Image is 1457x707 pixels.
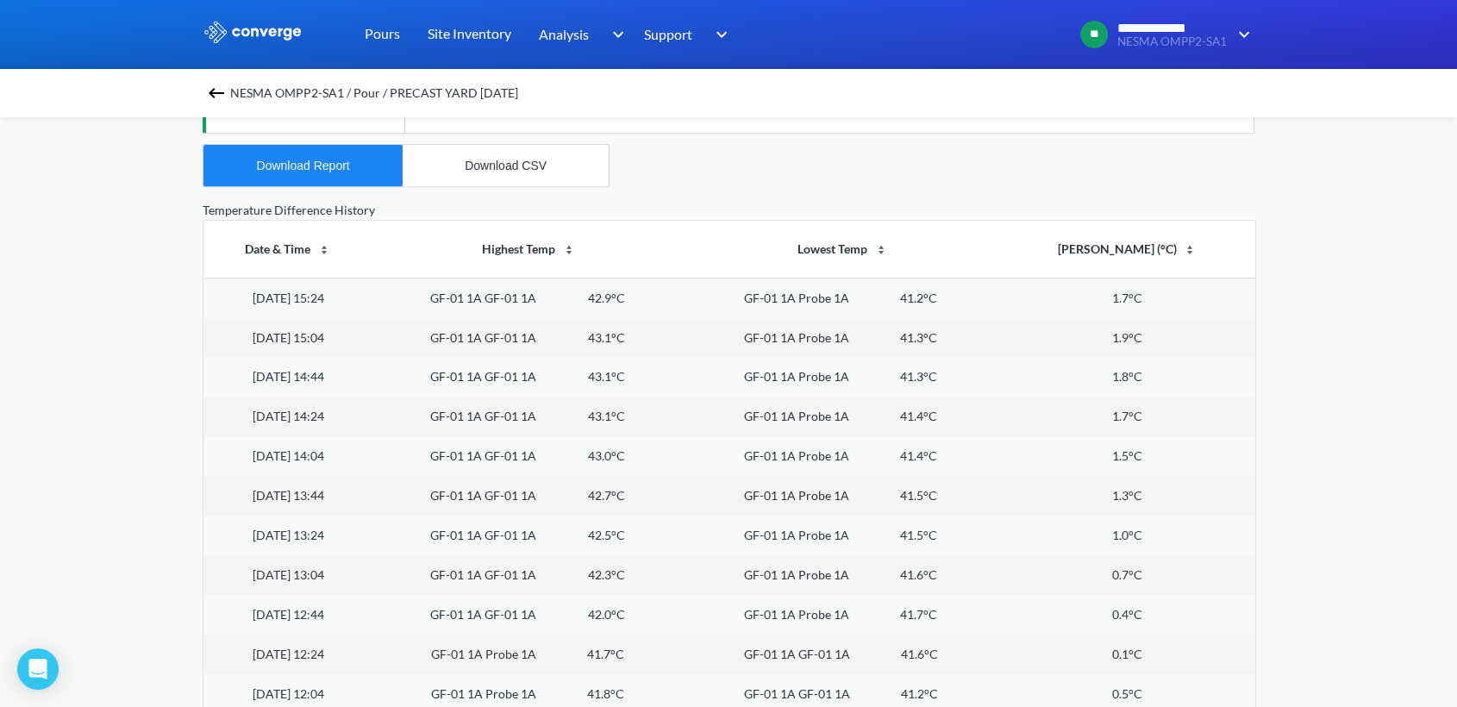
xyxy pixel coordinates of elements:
img: sort-icon.svg [562,243,576,257]
div: GF-01 1A Probe 1A [431,685,536,704]
td: 0.4°C [999,595,1255,635]
td: [DATE] 15:04 [203,318,372,358]
td: [DATE] 14:24 [203,397,372,436]
td: 1.8°C [999,357,1255,397]
img: downArrow.svg [704,24,732,45]
div: GF-01 1A GF-01 1A [430,526,536,545]
img: backspace.svg [206,83,227,103]
div: Download CSV [465,159,547,172]
div: 41.7°C [587,645,624,664]
div: 41.3°C [900,367,937,386]
div: 42.9°C [587,289,624,308]
div: GF-01 1A Probe 1A [744,447,849,466]
div: 41.4°C [900,447,937,466]
div: GF-01 1A Probe 1A [431,645,536,664]
div: 41.5°C [900,486,937,505]
td: 0.1°C [999,635,1255,674]
div: 43.0°C [587,447,624,466]
div: 41.6°C [900,566,937,585]
td: 0.7°C [999,555,1255,595]
span: Analysis [539,23,589,45]
div: 41.3°C [900,328,937,347]
div: GF-01 1A GF-01 1A [430,328,536,347]
div: 42.5°C [587,526,624,545]
div: Download Report [257,159,350,172]
td: 1.7°C [999,397,1255,436]
div: 41.4°C [900,407,937,426]
div: GF-01 1A GF-01 1A [430,605,536,624]
td: 1.7°C [999,278,1255,317]
div: 42.3°C [587,566,624,585]
th: Lowest Temp [686,221,999,278]
td: [DATE] 14:04 [203,436,372,476]
button: Download CSV [403,145,609,186]
div: 41.5°C [900,526,937,545]
img: sort-icon.svg [1183,243,1197,257]
img: sort-icon.svg [874,243,888,257]
div: GF-01 1A GF-01 1A [744,645,850,664]
td: [DATE] 13:24 [203,516,372,555]
td: 1.0°C [999,516,1255,555]
td: 1.5°C [999,436,1255,476]
img: logo_ewhite.svg [203,21,303,43]
div: GF-01 1A Probe 1A [744,526,849,545]
div: GF-01 1A Probe 1A [744,605,849,624]
img: sort-icon.svg [317,243,331,257]
td: 1.9°C [999,318,1255,358]
div: GF-01 1A Probe 1A [744,407,849,426]
td: [DATE] 12:44 [203,595,372,635]
div: GF-01 1A GF-01 1A [430,566,536,585]
div: GF-01 1A GF-01 1A [430,486,536,505]
div: GF-01 1A GF-01 1A [744,685,850,704]
th: Highest Temp [372,221,685,278]
div: GF-01 1A Probe 1A [744,566,849,585]
div: GF-01 1A GF-01 1A [430,447,536,466]
div: GF-01 1A GF-01 1A [430,407,536,426]
button: Download Report [203,145,403,186]
div: 43.1°C [587,367,624,386]
span: NESMA OMPP2-SA1 / Pour / PRECAST YARD [DATE] [230,81,518,105]
div: 41.8°C [587,685,624,704]
span: NESMA OMPP2-SA1 [1117,35,1227,48]
td: [DATE] 12:24 [203,635,372,674]
div: 41.2°C [901,685,938,704]
div: Open Intercom Messenger [17,648,59,690]
div: 41.7°C [900,605,937,624]
img: downArrow.svg [1227,24,1254,45]
div: 42.0°C [587,605,624,624]
div: Temperature Difference History [203,201,1254,220]
div: GF-01 1A Probe 1A [744,367,849,386]
th: Date & Time [203,221,372,278]
div: GF-01 1A Probe 1A [744,328,849,347]
img: downArrow.svg [601,24,628,45]
td: [DATE] 14:44 [203,357,372,397]
div: 43.1°C [587,407,624,426]
td: 1.3°C [999,476,1255,516]
div: GF-01 1A GF-01 1A [430,367,536,386]
div: GF-01 1A GF-01 1A [430,289,536,308]
th: [PERSON_NAME] (°C) [999,221,1255,278]
span: Support [644,23,692,45]
div: GF-01 1A Probe 1A [744,486,849,505]
div: 41.2°C [900,289,937,308]
div: 42.7°C [587,486,624,505]
td: [DATE] 15:24 [203,278,372,317]
div: 41.6°C [901,645,938,664]
td: [DATE] 13:04 [203,555,372,595]
div: 43.1°C [587,328,624,347]
div: GF-01 1A Probe 1A [744,289,849,308]
td: [DATE] 13:44 [203,476,372,516]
